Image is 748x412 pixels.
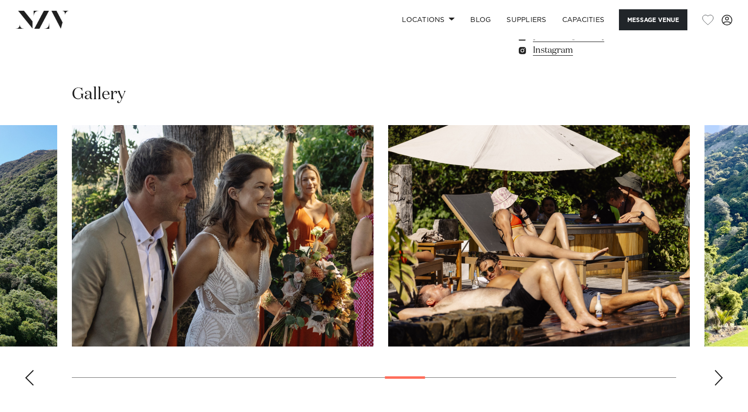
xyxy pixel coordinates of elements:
a: Capacities [554,9,613,30]
a: SUPPLIERS [499,9,554,30]
a: Instagram [517,43,676,57]
img: nzv-logo.png [16,11,69,28]
h2: Gallery [72,84,126,106]
button: Message Venue [619,9,687,30]
a: Locations [394,9,462,30]
swiper-slide: 16 / 29 [72,125,374,347]
a: BLOG [462,9,499,30]
swiper-slide: 17 / 29 [388,125,690,347]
